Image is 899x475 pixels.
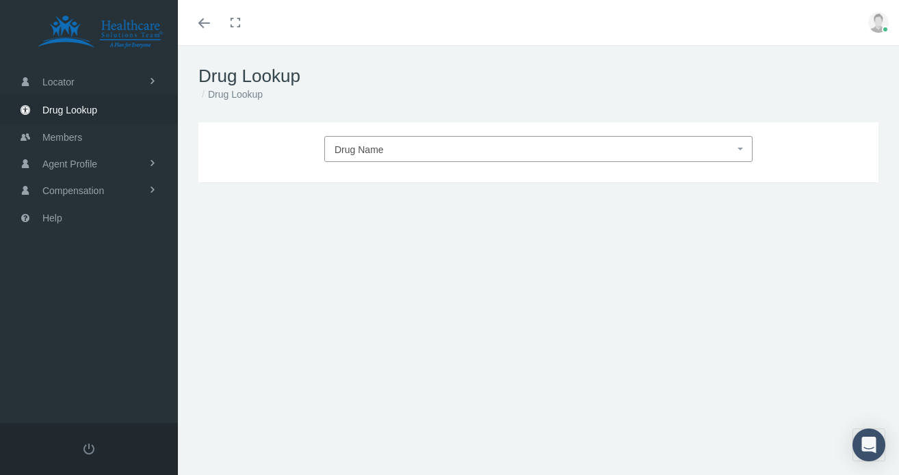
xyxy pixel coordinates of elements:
span: Drug Name [335,144,384,155]
span: Agent Profile [42,151,97,177]
span: Compensation [42,178,104,204]
img: user-placeholder.jpg [868,12,889,33]
span: Locator [42,69,75,95]
div: Open Intercom Messenger [852,429,885,461]
span: Drug Lookup [42,97,97,123]
span: Help [42,205,62,231]
span: Members [42,124,82,150]
h1: Drug Lookup [198,66,878,87]
li: Drug Lookup [198,87,263,102]
img: HEALTHCARE SOLUTIONS TEAM, LLC [18,15,182,49]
